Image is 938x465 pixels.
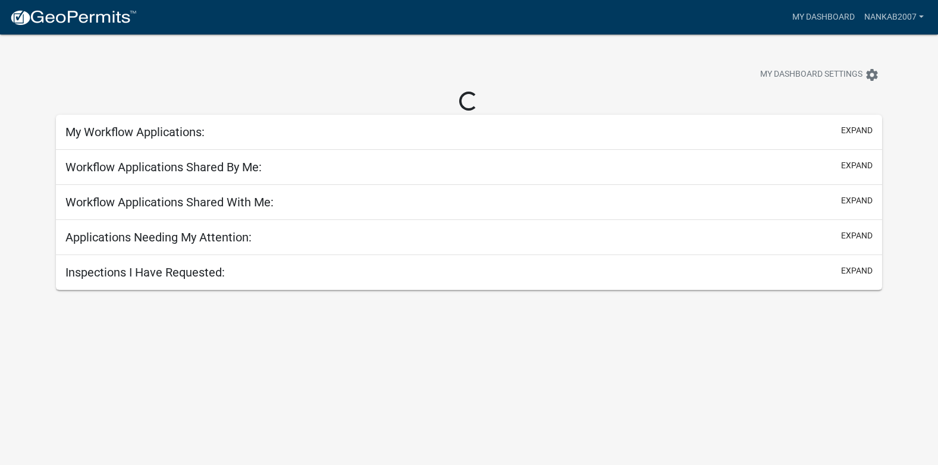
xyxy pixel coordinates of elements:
[841,230,873,242] button: expand
[751,63,889,86] button: My Dashboard Settingssettings
[760,68,862,82] span: My Dashboard Settings
[841,124,873,137] button: expand
[841,194,873,207] button: expand
[65,265,225,279] h5: Inspections I Have Requested:
[65,230,252,244] h5: Applications Needing My Attention:
[788,6,859,29] a: My Dashboard
[841,265,873,277] button: expand
[65,195,274,209] h5: Workflow Applications Shared With Me:
[65,125,205,139] h5: My Workflow Applications:
[859,6,928,29] a: nankab2007
[65,160,262,174] h5: Workflow Applications Shared By Me:
[865,68,879,82] i: settings
[841,159,873,172] button: expand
